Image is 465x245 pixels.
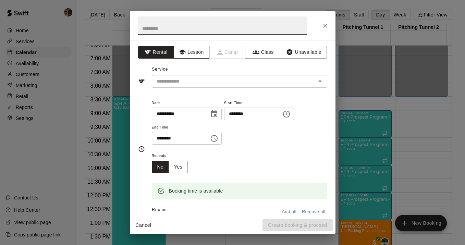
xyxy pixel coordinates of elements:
button: Class [245,46,281,59]
button: Open [315,76,325,86]
button: Choose date, selected date is Aug 22, 2025 [207,107,221,121]
span: Camps can only be created in the Services page [210,46,246,59]
button: Yes [169,161,188,173]
button: Close [319,20,331,32]
span: Date [152,99,222,108]
span: Repeats [152,151,194,161]
button: Add all [278,207,300,217]
span: Start Time [224,99,294,108]
button: No [152,161,169,173]
button: Choose time, selected time is 9:00 AM [280,107,293,121]
button: Rental [138,46,174,59]
span: Service [152,67,168,72]
button: Choose time, selected time is 9:30 AM [207,132,221,145]
button: Lesson [173,46,209,59]
div: outlined button group [152,161,188,173]
button: Remove all [300,207,327,217]
span: End Time [152,123,222,132]
div: Booking time is available [169,185,223,197]
button: Unavailable [281,46,327,59]
svg: Timing [138,146,145,152]
button: Cancel [133,219,155,232]
span: Rooms [152,207,167,212]
svg: Service [138,78,145,85]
